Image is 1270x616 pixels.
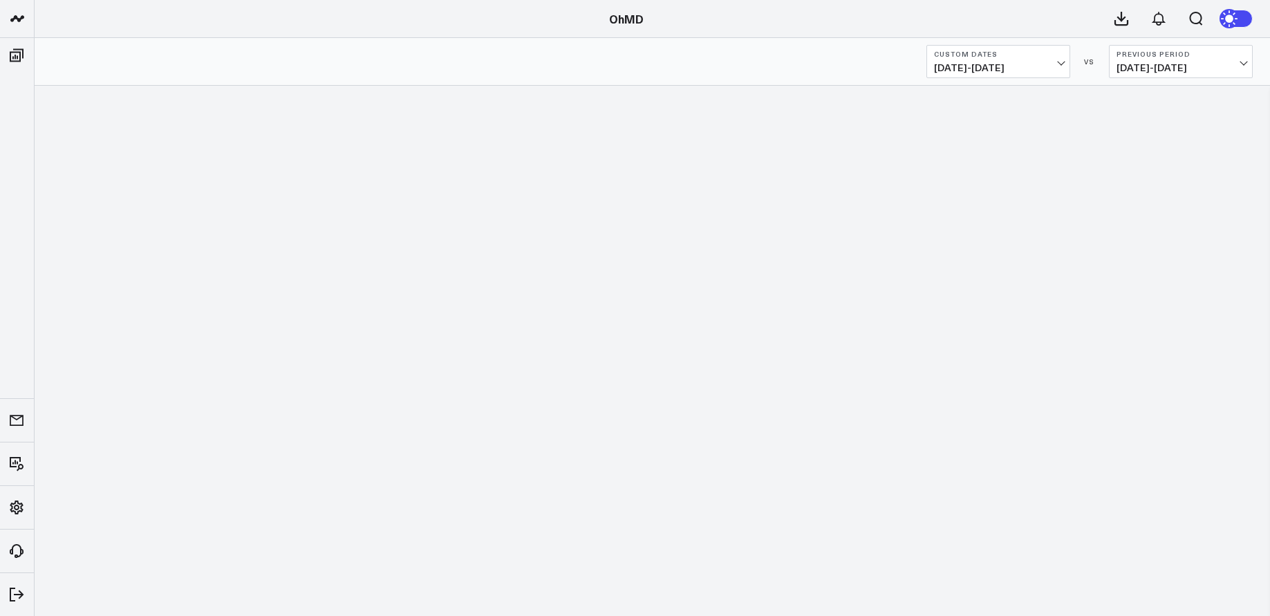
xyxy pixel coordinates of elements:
span: [DATE] - [DATE] [1117,62,1245,73]
span: [DATE] - [DATE] [934,62,1063,73]
button: Custom Dates[DATE]-[DATE] [926,45,1070,78]
b: Custom Dates [934,50,1063,58]
button: Previous Period[DATE]-[DATE] [1109,45,1253,78]
b: Previous Period [1117,50,1245,58]
div: VS [1077,57,1102,66]
a: OhMD [609,11,644,26]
